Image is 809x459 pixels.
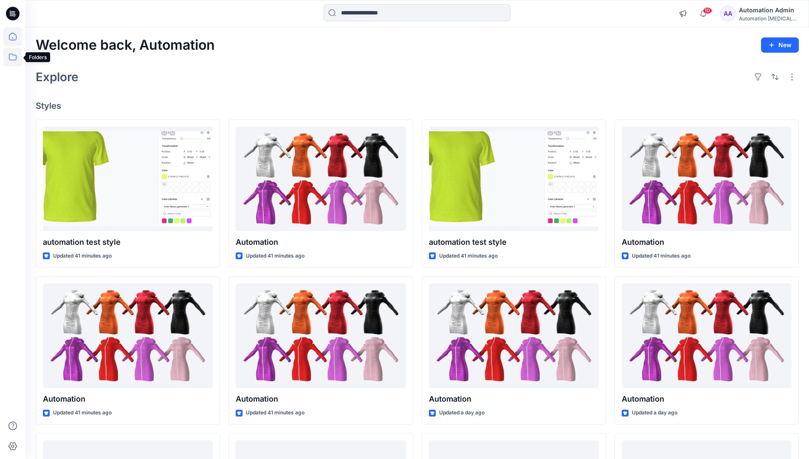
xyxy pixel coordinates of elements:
[236,236,406,248] p: Automation
[36,101,799,111] h4: Styles
[429,127,599,232] a: automation test style
[43,127,213,232] a: automation test style
[36,37,215,53] h2: Welcome back, Automation
[632,408,677,417] p: Updated a day ago
[429,236,599,248] p: automation test style
[761,37,799,53] button: New
[236,393,406,405] p: Automation
[246,252,304,261] p: Updated 41 minutes ago
[622,127,792,232] a: Automation
[236,127,406,232] a: Automation
[53,252,112,261] p: Updated 41 minutes ago
[739,5,798,15] div: Automation Admin
[622,236,792,248] p: Automation
[36,70,79,84] h2: Explore
[53,408,112,417] p: Updated 41 minutes ago
[43,283,213,388] a: Automation
[429,283,599,388] a: Automation
[439,408,485,417] p: Updated a day ago
[246,408,304,417] p: Updated 41 minutes ago
[622,393,792,405] p: Automation
[43,236,213,248] p: automation test style
[720,6,736,21] div: AA
[236,283,406,388] a: Automation
[439,252,498,261] p: Updated 41 minutes ago
[43,393,213,405] p: Automation
[703,7,712,14] span: 10
[429,393,599,405] p: Automation
[632,252,691,261] p: Updated 41 minutes ago
[739,15,798,22] div: Automation [MEDICAL_DATA]...
[622,283,792,388] a: Automation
